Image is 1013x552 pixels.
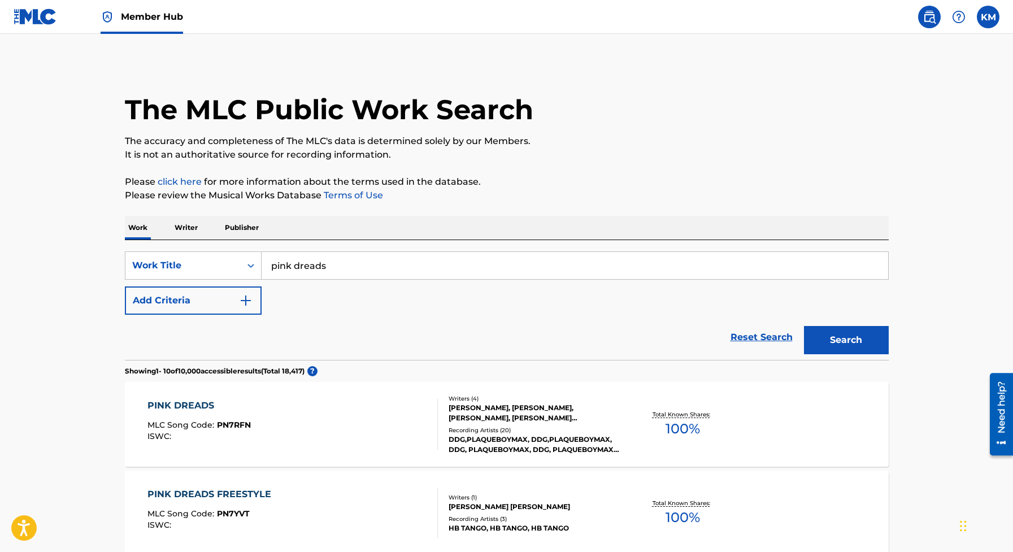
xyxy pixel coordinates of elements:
[653,499,713,507] p: Total Known Shares:
[957,498,1013,552] iframe: Chat Widget
[449,403,619,423] div: [PERSON_NAME], [PERSON_NAME], [PERSON_NAME], [PERSON_NAME] [PERSON_NAME]
[147,399,251,412] div: PINK DREADS
[981,368,1013,459] iframe: Resource Center
[125,189,889,202] p: Please review the Musical Works Database
[125,134,889,148] p: The accuracy and completeness of The MLC's data is determined solely by our Members.
[147,520,174,530] span: ISWC :
[449,502,619,512] div: [PERSON_NAME] [PERSON_NAME]
[14,8,57,25] img: MLC Logo
[947,6,970,28] div: Help
[321,190,383,201] a: Terms of Use
[125,251,889,360] form: Search Form
[666,419,700,439] span: 100 %
[725,325,798,350] a: Reset Search
[158,176,202,187] a: click here
[125,175,889,189] p: Please for more information about the terms used in the database.
[449,426,619,434] div: Recording Artists ( 20 )
[977,6,999,28] div: User Menu
[147,420,217,430] span: MLC Song Code :
[804,326,889,354] button: Search
[239,294,253,307] img: 9d2ae6d4665cec9f34b9.svg
[125,93,533,127] h1: The MLC Public Work Search
[960,509,967,543] div: Drag
[449,394,619,403] div: Writers ( 4 )
[217,420,251,430] span: PN7RFN
[125,382,889,467] a: PINK DREADSMLC Song Code:PN7RFNISWC:Writers (4)[PERSON_NAME], [PERSON_NAME], [PERSON_NAME], [PERS...
[952,10,966,24] img: help
[132,259,234,272] div: Work Title
[125,286,262,315] button: Add Criteria
[923,10,936,24] img: search
[217,508,250,519] span: PN7YVT
[125,148,889,162] p: It is not an authoritative source for recording information.
[125,216,151,240] p: Work
[449,523,619,533] div: HB TANGO, HB TANGO, HB TANGO
[653,410,713,419] p: Total Known Shares:
[101,10,114,24] img: Top Rightsholder
[221,216,262,240] p: Publisher
[147,508,217,519] span: MLC Song Code :
[147,431,174,441] span: ISWC :
[125,366,305,376] p: Showing 1 - 10 of 10,000 accessible results (Total 18,417 )
[307,366,318,376] span: ?
[449,434,619,455] div: DDG,PLAQUEBOYMAX, DDG,PLAQUEBOYMAX, DDG, PLAQUEBOYMAX, DDG, PLAQUEBOYMAX, DDG, PLAQUEBOYMAX
[171,216,201,240] p: Writer
[121,10,183,23] span: Member Hub
[918,6,941,28] a: Public Search
[449,515,619,523] div: Recording Artists ( 3 )
[147,488,277,501] div: PINK DREADS FREESTYLE
[666,507,700,528] span: 100 %
[449,493,619,502] div: Writers ( 1 )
